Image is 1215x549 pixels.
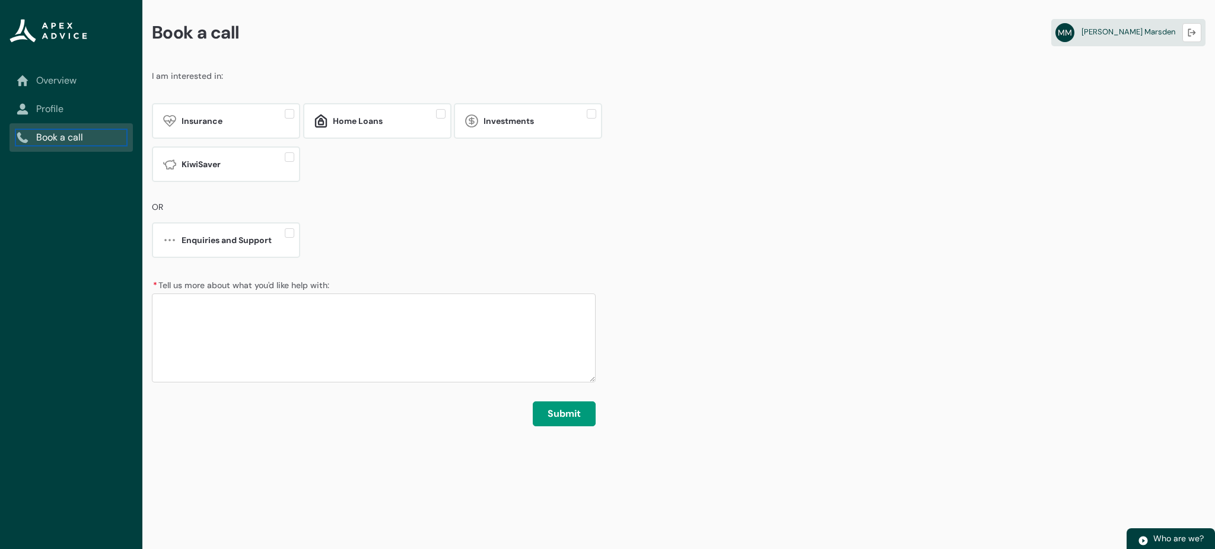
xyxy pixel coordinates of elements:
[182,115,222,127] span: Insurance
[152,21,239,44] span: Book a call
[1051,19,1206,46] a: MM[PERSON_NAME] Marsden
[9,66,133,152] nav: Sub page
[17,102,126,116] a: Profile
[163,114,177,128] img: life-insurance.svg
[152,70,223,82] label: I am interested in:
[1082,27,1175,37] span: [PERSON_NAME] Marsden
[153,280,157,291] abbr: required
[163,233,177,247] img: ellipsis.svg
[152,277,334,291] label: Tell us more about what you'd like help with:
[333,115,383,127] span: Home Loans
[484,115,534,127] span: Investments
[1138,535,1149,546] img: play.svg
[182,234,272,246] span: Enquiries and Support
[1153,533,1204,544] span: Who are we?
[163,157,177,171] img: piggy-bank.svg
[533,401,596,426] button: Submit
[152,201,596,213] div: OR
[9,19,87,43] img: Apex Advice Group
[1055,23,1074,42] abbr: MM
[182,158,221,170] span: KiwiSaver
[17,130,126,145] a: Book a call
[17,74,126,88] a: Overview
[314,114,328,128] img: mortgage.svg
[1182,23,1201,42] button: Logout
[465,114,479,128] img: coin.svg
